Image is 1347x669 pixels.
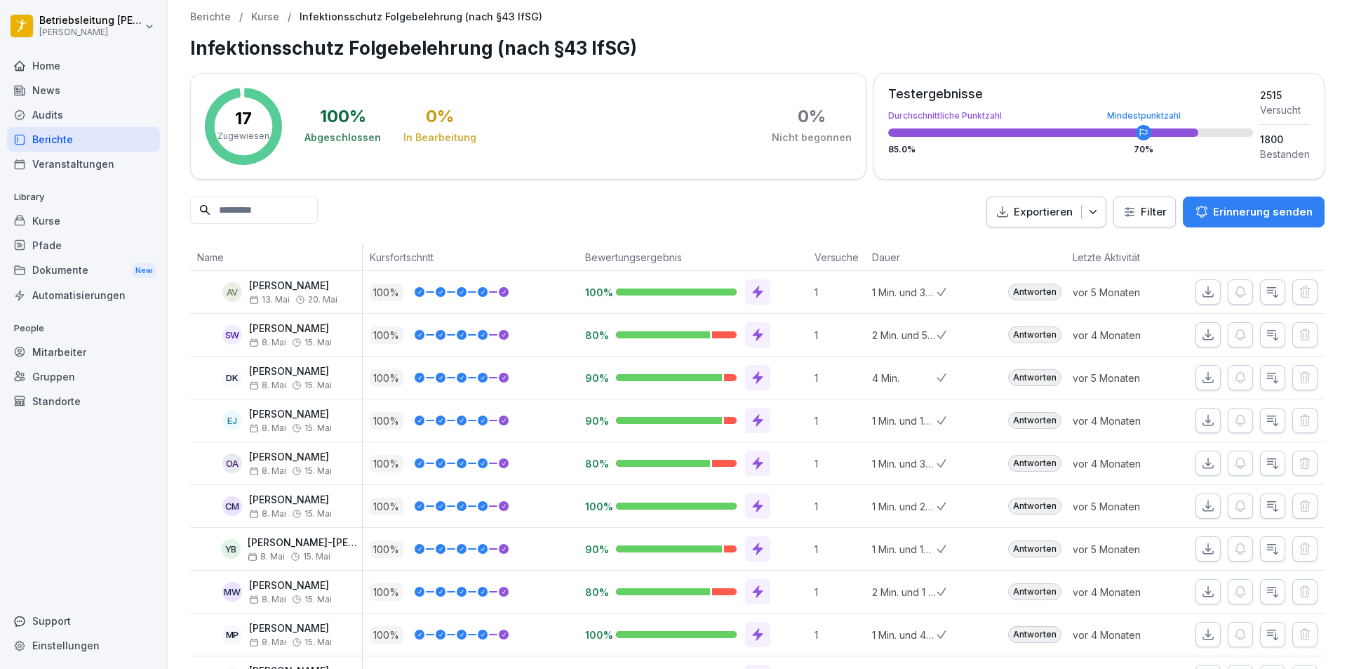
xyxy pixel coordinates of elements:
[249,366,332,378] p: [PERSON_NAME]
[872,628,937,642] p: 1 Min. und 42 Sek.
[1134,145,1153,154] div: 70 %
[304,595,332,604] span: 15. Mai
[7,317,160,340] p: People
[426,108,454,125] div: 0 %
[986,197,1106,228] button: Exportieren
[815,371,865,385] p: 1
[1008,626,1061,643] div: Antworten
[251,11,279,23] a: Kurse
[370,455,403,472] p: 100 %
[7,258,160,284] a: DokumenteNew
[304,423,332,433] span: 15. Mai
[370,326,403,344] p: 100 %
[304,466,332,476] span: 15. Mai
[7,152,160,176] a: Veranstaltungen
[7,208,160,233] a: Kurse
[1008,369,1061,386] div: Antworten
[249,338,286,347] span: 8. Mai
[1008,455,1061,472] div: Antworten
[249,509,286,519] span: 8. Mai
[235,110,252,127] p: 17
[403,131,476,145] div: In Bearbeitung
[1073,328,1174,343] p: vor 4 Monaten
[585,543,605,556] p: 90%
[222,496,242,516] div: CM
[888,145,1253,154] div: 85.0 %
[1008,412,1061,429] div: Antworten
[222,411,242,430] div: EJ
[222,325,242,345] div: SW
[872,285,937,300] p: 1 Min. und 36 Sek.
[585,457,605,470] p: 80%
[303,552,330,562] span: 15. Mai
[300,11,542,23] p: Infektionsschutz Folgebelehrung (nach §43 IfSG)
[815,250,858,265] p: Versuche
[249,295,290,305] span: 13. Mai
[815,328,865,343] p: 1
[1073,413,1174,428] p: vor 4 Monaten
[1213,204,1313,220] p: Erinnerung senden
[1008,541,1061,557] div: Antworten
[585,329,605,342] p: 80%
[872,371,937,385] p: 4 Min.
[1008,284,1061,300] div: Antworten
[815,285,865,300] p: 1
[249,280,337,292] p: [PERSON_NAME]
[1073,585,1174,600] p: vor 4 Monaten
[222,453,242,473] div: OA
[872,250,930,265] p: Dauer
[370,284,403,301] p: 100 %
[7,258,160,284] div: Dokumente
[7,78,160,102] a: News
[370,498,403,515] p: 100 %
[239,11,243,23] p: /
[1122,205,1167,219] div: Filter
[370,541,403,558] p: 100 %
[7,102,160,127] div: Audits
[815,413,865,428] p: 1
[249,380,286,390] span: 8. Mai
[222,625,242,644] div: MP
[304,131,381,145] div: Abgeschlossen
[288,11,291,23] p: /
[249,466,286,476] span: 8. Mai
[585,628,605,642] p: 100%
[7,186,160,208] p: Library
[7,633,160,658] a: Einstellungen
[249,451,332,463] p: [PERSON_NAME]
[190,34,1325,62] h1: Infektionsschutz Folgebelehrung (nach §43 IfSG)
[39,15,142,27] p: Betriebsleitung [PERSON_NAME]- Allee
[39,27,142,37] p: [PERSON_NAME]
[888,112,1253,120] div: Durchschnittliche Punktzahl
[320,108,366,125] div: 100 %
[7,389,160,413] div: Standorte
[7,127,160,152] a: Berichte
[1260,88,1310,102] div: 2515
[7,233,160,258] a: Pfade
[248,552,285,562] span: 8. Mai
[249,580,332,592] p: [PERSON_NAME]
[7,340,160,364] a: Mitarbeiter
[7,53,160,78] a: Home
[1073,542,1174,557] p: vor 5 Monaten
[872,413,937,428] p: 1 Min. und 16 Sek.
[1114,197,1175,227] button: Filter
[815,628,865,642] p: 1
[815,585,865,600] p: 1
[249,423,286,433] span: 8. Mai
[7,364,160,389] a: Gruppen
[7,609,160,633] div: Support
[888,88,1253,100] div: Testergebnisse
[7,283,160,307] a: Automatisierungen
[190,11,231,23] a: Berichte
[304,338,332,347] span: 15. Mai
[249,409,332,420] p: [PERSON_NAME]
